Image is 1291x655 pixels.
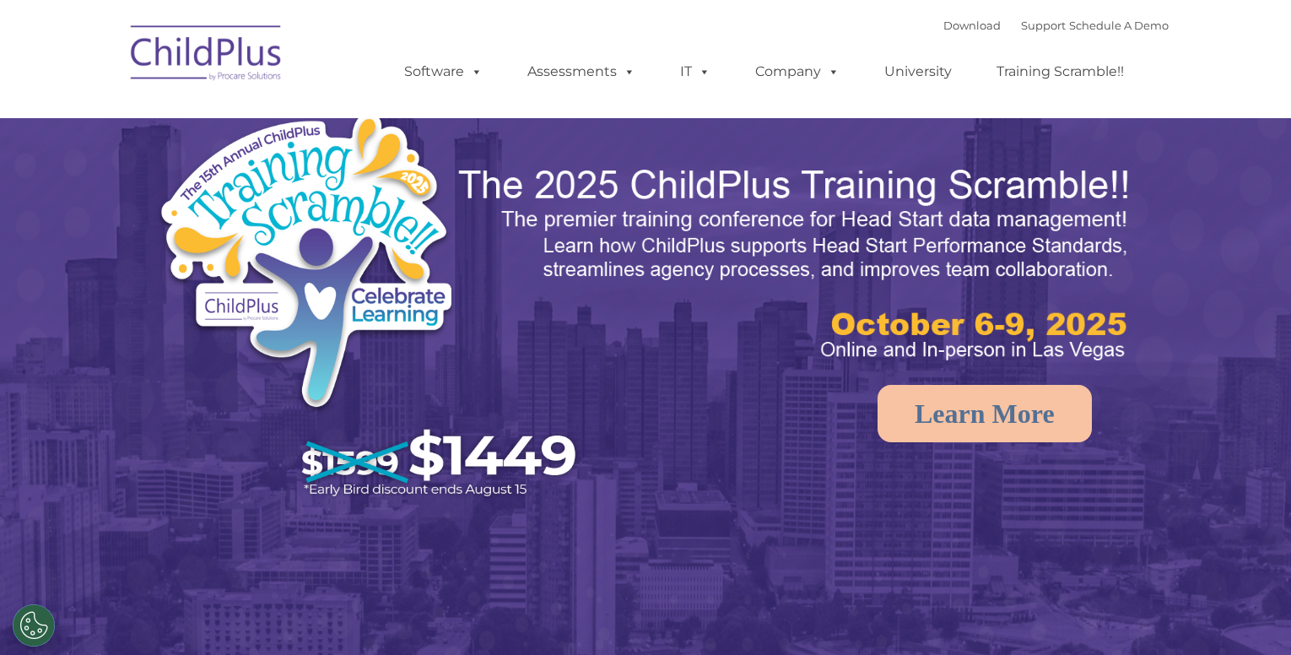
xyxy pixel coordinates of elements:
a: Learn More [878,385,1092,442]
a: Download [943,19,1001,32]
a: Assessments [510,55,652,89]
a: Training Scramble!! [980,55,1141,89]
a: University [867,55,969,89]
a: Support [1021,19,1066,32]
a: Software [387,55,500,89]
a: Company [738,55,856,89]
button: Cookies Settings [13,604,55,647]
a: Schedule A Demo [1069,19,1169,32]
font: | [943,19,1169,32]
img: ChildPlus by Procare Solutions [122,14,291,98]
a: IT [663,55,727,89]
